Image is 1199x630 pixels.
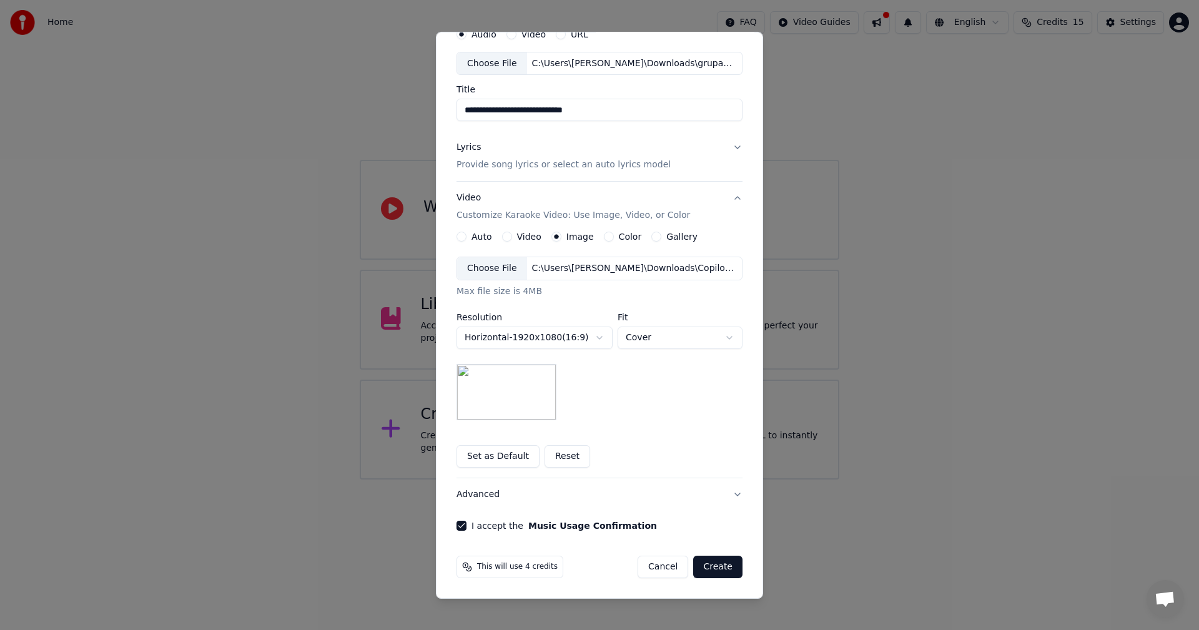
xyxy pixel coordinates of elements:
label: Gallery [666,232,698,241]
p: Customize Karaoke Video: Use Image, Video, or Color [456,209,690,222]
label: Image [566,232,594,241]
button: Reset [545,445,590,468]
div: VideoCustomize Karaoke Video: Use Image, Video, or Color [456,232,743,478]
label: Title [456,85,743,94]
div: Lyrics [456,141,481,154]
label: Video [521,29,546,38]
button: LyricsProvide song lyrics or select an auto lyrics model [456,131,743,181]
label: Resolution [456,313,613,322]
button: I accept the [528,521,657,530]
div: Choose File [457,52,527,74]
label: Auto [471,232,492,241]
div: Max file size is 4MB [456,285,743,298]
label: Color [619,232,642,241]
label: URL [571,29,588,38]
div: C:\Users\[PERSON_NAME]\Downloads\grupa-korba-ditsadok-altushka-([DOMAIN_NAME]).mp3 [527,57,739,69]
label: I accept the [471,521,657,530]
span: This will use 4 credits [477,562,558,572]
button: Set as Default [456,445,540,468]
div: Video [456,192,690,222]
button: Create [693,556,743,578]
button: Advanced [456,478,743,511]
div: Choose File [457,257,527,280]
button: Cancel [638,556,688,578]
button: VideoCustomize Karaoke Video: Use Image, Video, or Color [456,182,743,232]
label: Video [517,232,541,241]
label: Audio [471,29,496,38]
label: Fit [618,313,743,322]
div: C:\Users\[PERSON_NAME]\Downloads\Copilot_20250925_212720.png [527,262,739,275]
p: Provide song lyrics or select an auto lyrics model [456,159,671,171]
